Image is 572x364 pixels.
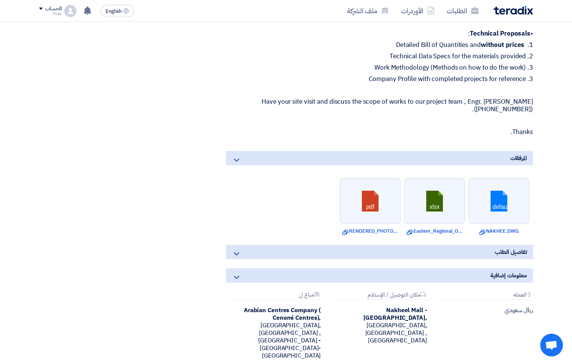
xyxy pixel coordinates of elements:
[64,5,76,17] img: profile_test.png
[407,227,463,235] a: Eastern_Regional_Office_BOQ_Rev.xlsx
[226,64,533,72] p: 3. Work Methodology (Methods on how to do the work)
[229,292,321,300] div: مباع ل
[495,248,527,256] span: تفاصيل الطلب
[470,29,530,38] strong: Technical Proposals
[106,9,122,14] span: English
[494,6,533,15] img: Teradix logo
[441,2,485,20] a: الطلبات
[226,98,533,113] p: Have your site visit and discuss the scope of works to our project team , Engr. [PERSON_NAME] ([P...
[395,2,441,20] a: الأوردرات
[45,6,61,12] div: الحساب
[490,271,527,280] span: معلومات إضافية
[363,306,427,322] b: Nakheel Mall - [GEOGRAPHIC_DATA],
[101,5,134,17] button: English
[226,53,533,60] p: 2. Technical Data Specs for the materials provided
[540,334,563,356] a: دردشة مفتوحة
[226,30,533,37] p: • :
[441,292,533,300] div: العمله
[342,227,398,235] a: RENDERED_PHOTOS.pdf
[332,306,427,344] div: [GEOGRAPHIC_DATA], [GEOGRAPHIC_DATA] ,[GEOGRAPHIC_DATA]
[39,12,61,16] div: Firas
[341,2,395,20] a: ملف الشركة
[510,154,527,162] span: المرفقات
[226,306,321,359] div: [GEOGRAPHIC_DATA], [GEOGRAPHIC_DATA] ,[GEOGRAPHIC_DATA] - [GEOGRAPHIC_DATA]- [GEOGRAPHIC_DATA]
[471,227,527,235] a: NAKHEE.DWG
[226,128,533,136] p: Thanks.
[438,306,533,314] div: ريال سعودي
[481,40,525,50] strong: without prices
[335,292,427,300] div: مكان التوصيل / الإستلام
[226,75,533,83] p: 3. Company Profile with completed projects for reference
[226,41,533,49] p: 1. Detailed Bill of Quantities and
[244,306,321,322] b: Arabian Centres Company ( Cenomi Centres),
